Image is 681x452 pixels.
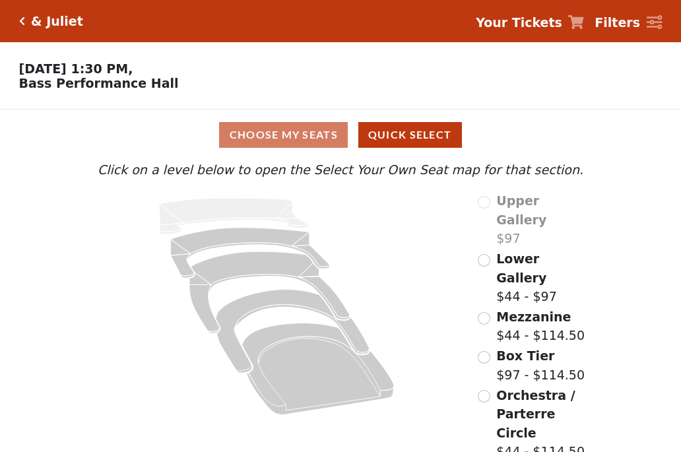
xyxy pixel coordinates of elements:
[171,228,330,278] path: Lower Gallery - Seats Available: 116
[19,16,25,26] a: Click here to go back to filters
[496,251,546,285] span: Lower Gallery
[595,15,640,30] strong: Filters
[496,191,587,248] label: $97
[31,14,83,29] h5: & Juliet
[496,249,587,306] label: $44 - $97
[496,346,585,384] label: $97 - $114.50
[496,193,546,227] span: Upper Gallery
[242,323,395,415] path: Orchestra / Parterre Circle - Seats Available: 93
[595,13,662,32] a: Filters
[94,160,587,179] p: Click on a level below to open the Select Your Own Seat map for that section.
[358,122,462,148] button: Quick Select
[496,388,575,440] span: Orchestra / Parterre Circle
[496,309,571,324] span: Mezzanine
[476,15,562,30] strong: Your Tickets
[496,348,554,363] span: Box Tier
[159,198,309,234] path: Upper Gallery - Seats Available: 0
[496,307,585,345] label: $44 - $114.50
[476,13,584,32] a: Your Tickets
